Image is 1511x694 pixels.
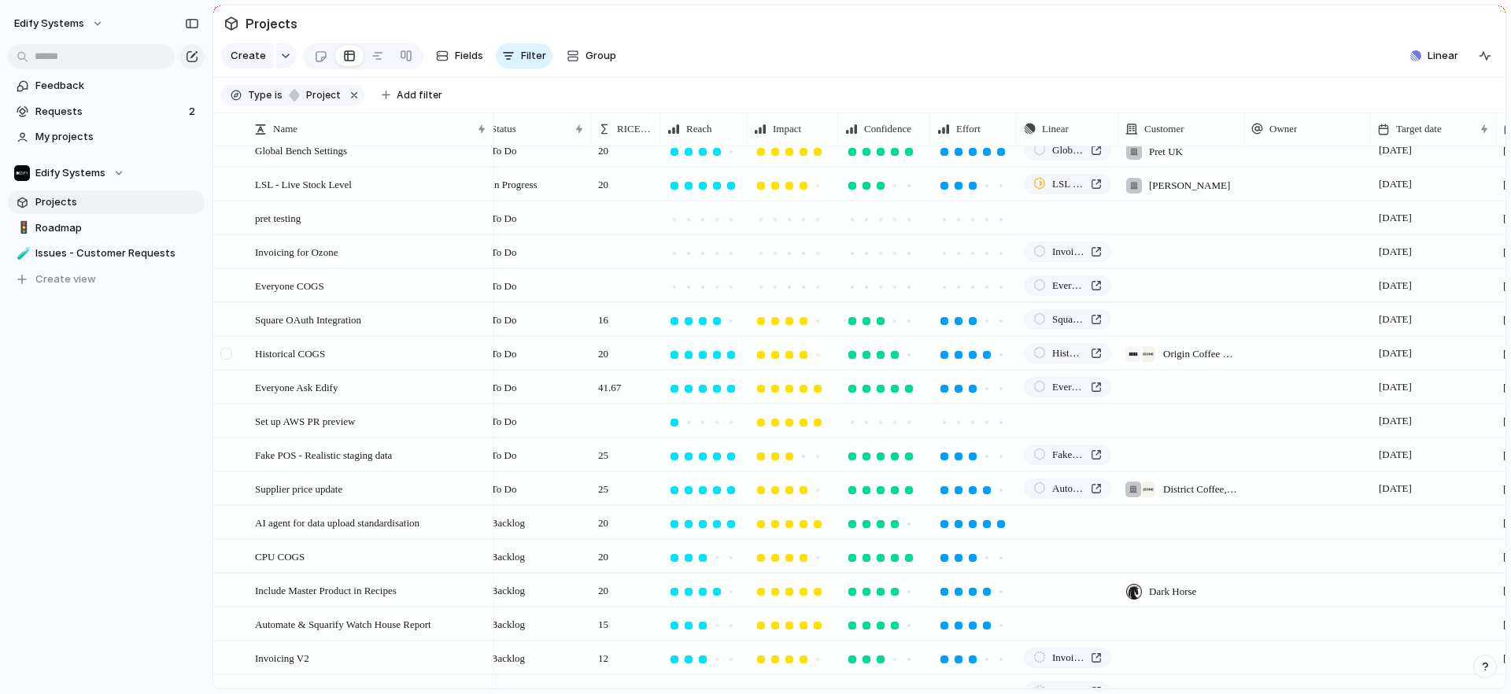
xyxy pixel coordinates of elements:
a: LSL - Live Stock Level [1024,174,1111,194]
button: Create [221,43,274,68]
span: Global Bench Settings [255,141,347,159]
span: Group [586,48,616,64]
span: Square OAuth Integration [255,310,361,328]
span: Dark Horse [1149,584,1196,600]
span: CPU COGS [255,547,305,565]
span: Everyone Ask Edify [255,378,338,396]
a: Fake POS - Realistic staging data [1024,445,1111,465]
span: [DATE] [1375,209,1416,227]
button: project [284,87,344,104]
span: Projects [242,9,301,38]
button: Filter [496,43,552,68]
span: [DATE] [1375,310,1416,329]
span: 25 [592,439,615,463]
span: Origin Coffee Retail Limited , Ozone Coffee Roasters UK Ltd [1163,346,1237,362]
span: 41.67 [592,371,627,396]
span: Include Master Product in Recipes [255,581,397,599]
span: 25 [592,473,615,497]
span: 20 [592,168,615,193]
span: pret testing [255,209,301,227]
button: Add filter [372,84,452,106]
span: LSL - Live Stock Level [255,175,352,193]
span: My projects [35,129,199,145]
span: 12 [592,642,615,666]
span: Everyone Ask Edify [1052,379,1084,395]
span: District Coffee , Ozone Coffee Roasters UK Ltd [1163,482,1237,497]
span: Invoicing V2 [1052,650,1084,666]
span: Customer [1144,121,1184,137]
button: 🧪 [14,245,30,261]
span: [DATE] [1375,276,1416,295]
span: [DATE] [1375,378,1416,397]
span: Backlog [491,651,525,666]
span: Pret UK [1149,144,1183,160]
a: Invoicing V2 [1024,648,1111,668]
span: project [301,88,341,102]
span: 20 [592,541,615,565]
span: 15 [592,608,615,633]
span: Add filter [397,88,442,102]
span: In Progress [491,177,538,193]
span: Backlog [491,617,525,633]
span: Auto-update default supplier pricing [1052,481,1084,497]
a: Historical COGS [1024,343,1111,364]
span: To Do [491,448,517,463]
span: Create view [35,271,96,287]
span: Impact [773,121,801,137]
button: Group [559,43,624,68]
span: Roadmap [35,220,199,236]
span: Square OAuth Integration [1052,312,1084,327]
span: Name [273,121,297,137]
span: Invoicing V2 [255,648,309,666]
span: Confidence [864,121,911,137]
span: To Do [491,312,517,328]
span: Fake POS - Realistic staging data [1052,447,1084,463]
a: Square OAuth Integration [1024,309,1111,330]
span: [DATE] [1375,344,1416,363]
span: Edify Systems [14,16,84,31]
span: Everyone COGS [255,276,324,294]
a: 🚦Roadmap [8,216,205,240]
a: Everyone Ask Edify [1024,377,1111,397]
span: Historical COGS [255,344,325,362]
span: Reach [686,121,711,137]
span: Create [231,48,266,64]
span: [DATE] [1375,479,1416,498]
span: Target date [1396,121,1442,137]
span: Edify Systems [35,165,105,181]
span: [DATE] [1375,141,1416,160]
a: Feedback [8,74,205,98]
a: Auto-update default supplier pricing [1024,478,1111,499]
a: Projects [8,190,205,214]
span: 2 [189,104,198,120]
span: 20 [592,507,615,531]
a: Requests2 [8,100,205,124]
span: Linear [1428,48,1458,64]
span: Filter [521,48,546,64]
div: 🧪Issues - Customer Requests [8,242,205,265]
span: Global Bench Settings [1052,142,1084,158]
span: Historical COGS [1052,345,1084,361]
span: [DATE] [1375,175,1416,194]
span: Linear [1042,121,1069,137]
a: Everyone COGS [1024,275,1111,296]
button: Linear [1404,44,1465,68]
span: Requests [35,104,184,120]
span: To Do [491,279,517,294]
span: Feedback [35,78,199,94]
span: Issues - Customer Requests [35,245,199,261]
span: 20 [592,338,615,362]
span: Invoicing (Ozone Back to Normal) [1052,244,1084,260]
span: Status [491,121,516,137]
div: 🧪 [17,245,28,263]
span: Projects [35,194,199,210]
span: Effort [956,121,981,137]
span: To Do [491,346,517,362]
span: RICE Score [617,121,652,137]
span: Backlog [491,583,525,599]
span: To Do [491,414,517,430]
span: [PERSON_NAME] [1149,178,1230,194]
button: Edify Systems [7,11,112,36]
span: Supplier price update [255,479,342,497]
